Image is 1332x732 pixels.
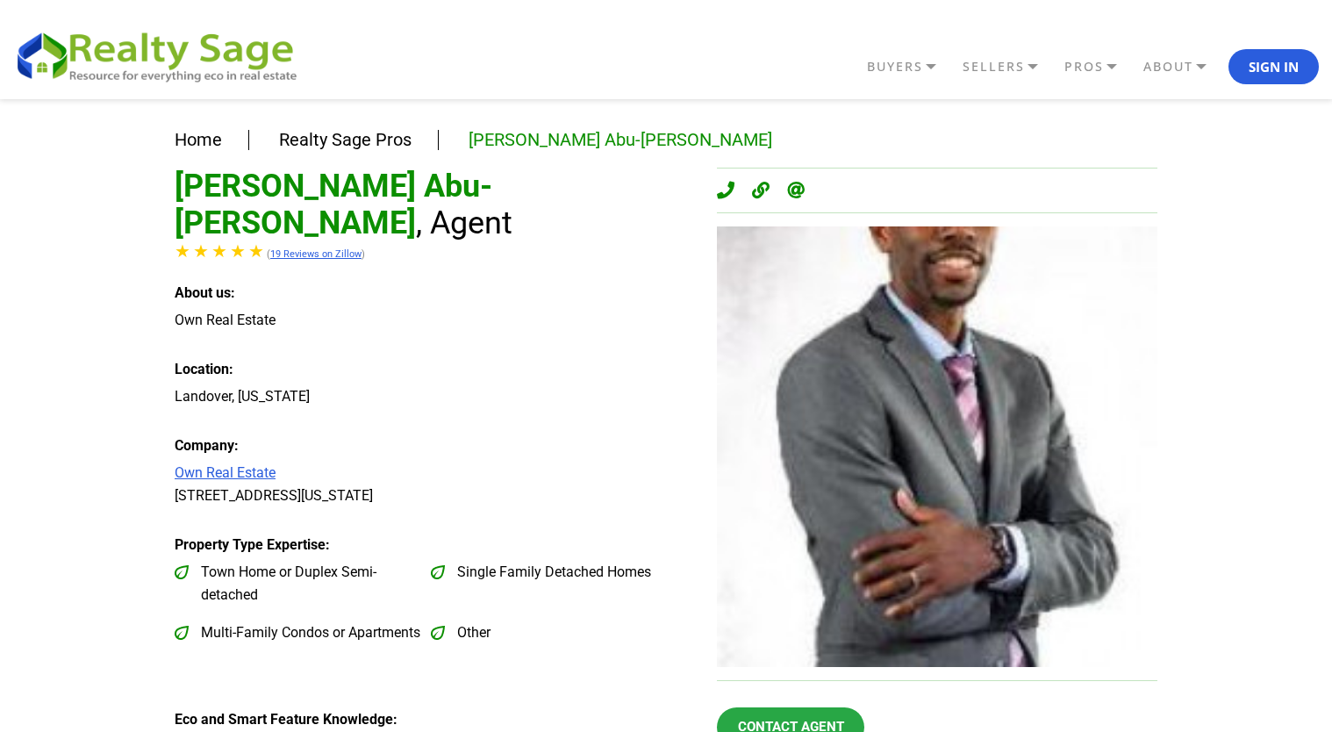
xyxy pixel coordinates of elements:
div: ( ) [175,242,691,266]
div: Property Type Expertise: [175,534,691,556]
img: Jeremiah Abu-Bakr [717,226,1157,667]
label: Town Home or Duplex Semi-detached [175,561,422,606]
div: Location: [175,358,691,381]
label: Other [431,621,678,644]
a: 19 Reviews on Zillow [270,248,362,260]
div: About us: [175,282,691,305]
a: [PERSON_NAME] Abu-[PERSON_NAME] [469,129,772,150]
a: PROS [1060,52,1139,82]
a: ABOUT [1139,52,1228,82]
div: Rating of this product is 5.0 out of 5. [175,242,267,260]
div: Eco and Smart Feature Knowledge: [175,708,691,731]
span: , Agent [416,205,512,241]
label: Single Family Detached Homes [431,561,678,584]
div: Landover, [US_STATE] [175,385,691,408]
button: Sign In [1228,49,1319,84]
label: Multi-Family Condos or Apartments [175,621,422,644]
div: Company: [175,434,691,457]
h1: [PERSON_NAME] Abu-[PERSON_NAME] [175,168,691,241]
a: Realty Sage Pros [279,129,412,150]
a: Home [175,129,222,150]
a: Own Real Estate [175,464,276,481]
a: BUYERS [863,52,958,82]
a: SELLERS [958,52,1060,82]
div: Own Real Estate [175,309,691,332]
img: REALTY SAGE [13,26,312,84]
div: [STREET_ADDRESS][US_STATE] [175,462,691,507]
